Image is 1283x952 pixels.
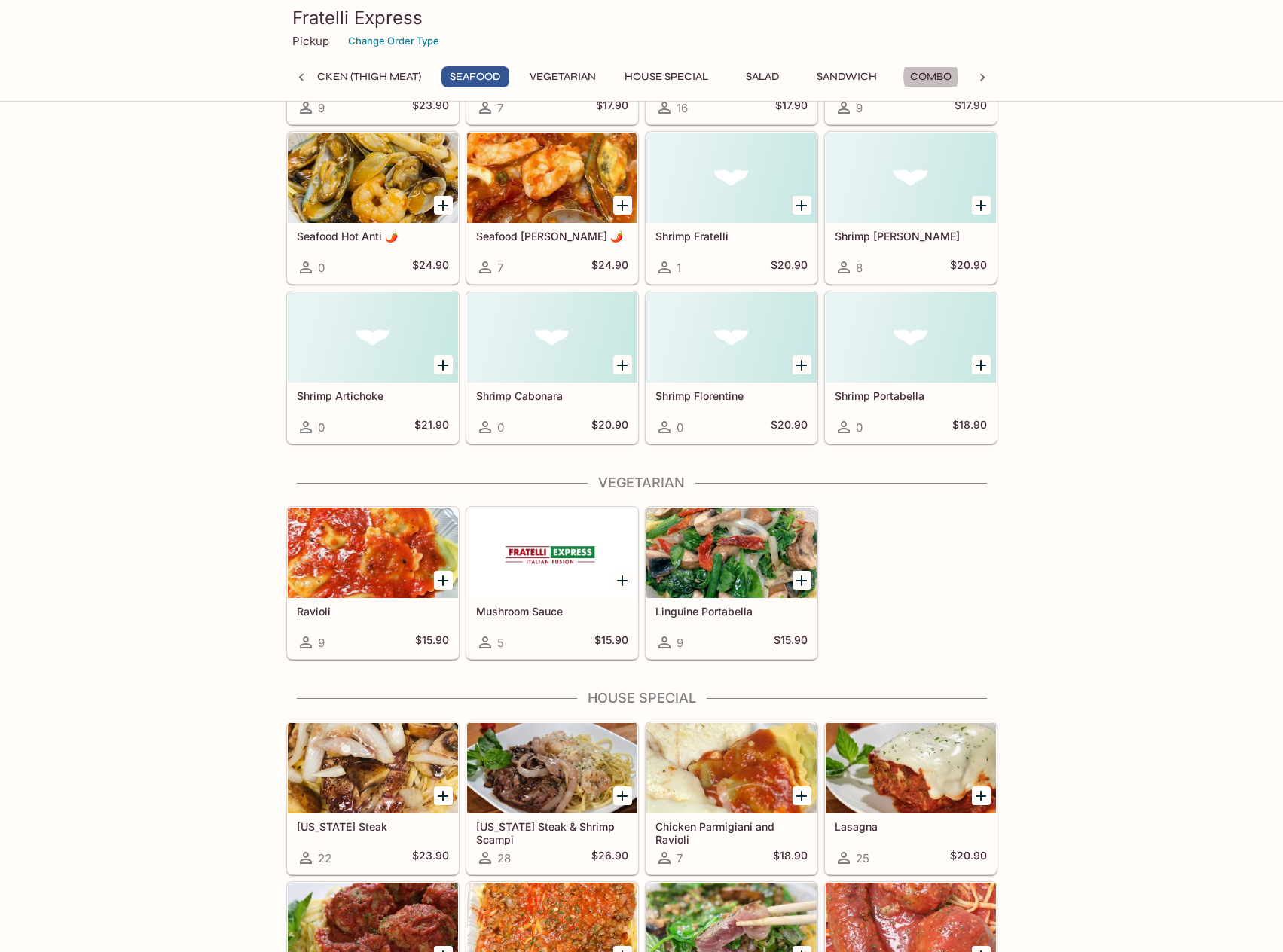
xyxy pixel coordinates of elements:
h5: $20.90 [771,258,808,276]
h3: Fratelli Express [292,6,991,29]
h5: $26.90 [591,849,628,867]
div: Shrimp Portabella [826,292,996,383]
div: New York Steak & Shrimp Scampi [467,723,637,813]
button: Add Mushroom Sauce [613,571,632,590]
span: 0 [318,261,325,275]
a: [US_STATE] Steak22$23.90 [287,722,459,874]
div: Shrimp Cabonara [467,292,637,383]
button: Add Shrimp Cabonara [613,355,632,374]
button: Add Chicken Parmigiani and Ravioli [793,786,811,805]
h5: $21.90 [414,418,449,436]
button: Combo [897,66,965,87]
h5: Ravioli [297,605,449,618]
span: 7 [497,261,503,275]
div: Ravioli [288,508,458,598]
h5: Shrimp Fratelli [655,230,808,243]
h5: $24.90 [412,258,449,276]
h5: Shrimp Cabonara [476,389,628,402]
h5: Lasagna [835,820,987,833]
button: Add New York Steak [434,786,453,805]
button: Add Seafood Fra Diavolo 🌶️ [613,196,632,215]
h5: Seafood [PERSON_NAME] 🌶️ [476,230,628,243]
div: Seafood Hot Anti 🌶️ [288,133,458,223]
h5: Linguine Portabella [655,605,808,618]
div: Shrimp Alfredo [826,133,996,223]
button: Salad [729,66,796,87]
h5: $20.90 [591,418,628,436]
a: Shrimp Portabella0$18.90 [825,291,997,444]
button: Sandwich [808,66,885,87]
h5: Seafood Hot Anti 🌶️ [297,230,449,243]
h5: $20.90 [771,418,808,436]
h5: [US_STATE] Steak [297,820,449,833]
span: 25 [856,851,869,865]
span: 9 [318,636,325,650]
div: Chicken Parmigiani and Ravioli [646,723,817,813]
a: Seafood [PERSON_NAME] 🌶️7$24.90 [466,132,638,284]
h5: $15.90 [415,633,449,651]
a: Ravioli9$15.90 [287,507,459,659]
button: Add Shrimp Portabella [972,355,991,374]
div: Shrimp Florentine [646,292,817,383]
a: Shrimp [PERSON_NAME]8$20.90 [825,132,997,284]
span: 9 [318,101,325,115]
span: 9 [677,636,683,650]
button: House Special [616,66,716,87]
a: Seafood Hot Anti 🌶️0$24.90 [287,132,459,284]
a: Linguine Portabella9$15.90 [646,507,817,659]
button: Add Lasagna [972,786,991,805]
h5: Shrimp Artichoke [297,389,449,402]
h4: House Special [286,690,997,706]
button: Add Shrimp Fratelli [793,196,811,215]
p: Pickup [292,34,329,48]
span: 28 [497,851,511,865]
span: 16 [677,101,688,115]
button: Add Ravioli [434,571,453,590]
h5: $15.90 [774,633,808,651]
div: Linguine Portabella [646,508,817,598]
span: 9 [856,101,863,115]
h5: $15.90 [594,633,628,651]
a: Chicken Parmigiani and Ravioli7$18.90 [646,722,817,874]
h5: [US_STATE] Steak & Shrimp Scampi [476,820,628,845]
a: Lasagna25$20.90 [825,722,997,874]
h5: $24.90 [591,258,628,276]
h5: $17.90 [596,99,628,117]
span: 5 [497,636,504,650]
button: Change Order Type [341,29,446,53]
button: Vegetarian [521,66,604,87]
span: 8 [856,261,863,275]
span: 22 [318,851,331,865]
h5: Shrimp [PERSON_NAME] [835,230,987,243]
a: Shrimp Florentine0$20.90 [646,291,817,444]
h5: $17.90 [775,99,808,117]
h5: $17.90 [955,99,987,117]
div: Shrimp Fratelli [646,133,817,223]
a: Shrimp Artichoke0$21.90 [287,291,459,444]
span: 7 [677,851,683,865]
h5: $20.90 [950,258,987,276]
h5: $18.90 [952,418,987,436]
div: New York Steak [288,723,458,813]
button: Add Shrimp Alfredo [972,196,991,215]
h5: $20.90 [950,849,987,867]
span: 0 [497,420,504,435]
div: Lasagna [826,723,996,813]
button: Add Linguine Portabella [793,571,811,590]
a: [US_STATE] Steak & Shrimp Scampi28$26.90 [466,722,638,874]
h5: $23.90 [412,849,449,867]
button: Add New York Steak & Shrimp Scampi [613,786,632,805]
span: 0 [677,420,683,435]
span: 0 [856,420,863,435]
div: Shrimp Artichoke [288,292,458,383]
a: Shrimp Cabonara0$20.90 [466,291,638,444]
h4: Vegetarian [286,474,997,491]
a: Shrimp Fratelli1$20.90 [646,132,817,284]
h5: Chicken Parmigiani and Ravioli [655,820,808,845]
h5: $23.90 [412,99,449,117]
button: Add Shrimp Artichoke [434,355,453,374]
div: Seafood Fra Diavolo 🌶️ [467,133,637,223]
button: Chicken (Thigh Meat) [289,66,429,87]
h5: $18.90 [773,849,808,867]
h5: Shrimp Portabella [835,389,987,402]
